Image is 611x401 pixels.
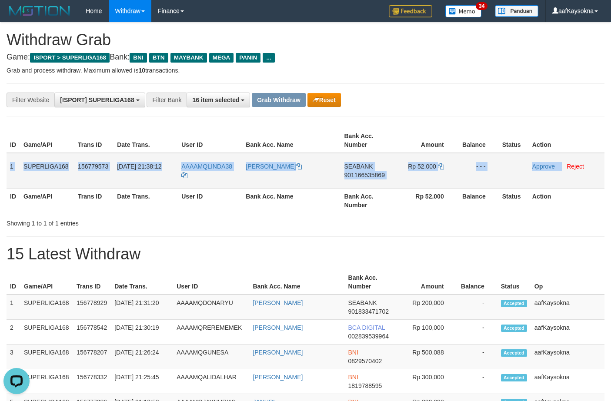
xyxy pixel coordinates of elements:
td: AAAAMQGUNESA [173,345,249,369]
td: Rp 200,000 [396,295,457,320]
span: BNI [348,349,358,356]
td: - [457,320,497,345]
td: 156778332 [73,369,111,394]
h1: Withdraw Grab [7,31,604,49]
td: 3 [7,345,20,369]
span: ISPORT > SUPERLIGA168 [30,53,110,63]
img: MOTION_logo.png [7,4,73,17]
th: ID [7,188,20,213]
th: Status [497,270,531,295]
h4: Game: Bank: [7,53,604,62]
span: BCA DIGITAL [348,324,385,331]
td: 156778207 [73,345,111,369]
td: aafKaysokna [531,295,604,320]
th: User ID [178,188,242,213]
td: AAAAMQREREMEMEK [173,320,249,345]
h1: 15 Latest Withdraw [7,245,604,263]
th: Action [529,128,604,153]
td: 2 [7,320,20,345]
a: [PERSON_NAME] [253,349,303,356]
td: [DATE] 21:31:20 [111,295,173,320]
a: [PERSON_NAME] [253,374,303,381]
td: SUPERLIGA168 [20,295,73,320]
th: Bank Acc. Number [345,270,396,295]
td: - - - [457,153,499,189]
td: aafKaysokna [531,320,604,345]
th: Amount [394,128,457,153]
th: Bank Acc. Number [341,188,394,213]
p: Grab and process withdraw. Maximum allowed is transactions. [7,66,604,75]
span: [ISPORT] SUPERLIGA168 [60,96,134,103]
span: SEABANK [348,299,377,306]
a: [PERSON_NAME] [253,299,303,306]
th: Date Trans. [114,128,178,153]
button: 16 item selected [187,93,250,107]
span: Rp 52.000 [408,163,436,170]
span: Accepted [501,349,527,357]
th: Status [499,188,529,213]
img: panduan.png [495,5,538,17]
td: [DATE] 21:30:19 [111,320,173,345]
a: [PERSON_NAME] [253,324,303,331]
th: ID [7,128,20,153]
div: Filter Bank [147,93,187,107]
th: User ID [173,270,249,295]
span: BNI [130,53,147,63]
span: PANIN [236,53,260,63]
td: Rp 100,000 [396,320,457,345]
td: Rp 300,000 [396,369,457,394]
th: Date Trans. [114,188,178,213]
th: Trans ID [73,270,111,295]
td: aafKaysokna [531,369,604,394]
span: BTN [149,53,168,63]
th: Balance [457,128,499,153]
th: Trans ID [74,128,114,153]
th: Status [499,128,529,153]
a: AAAAMQLINDA38 [181,163,232,179]
th: Bank Acc. Name [242,128,341,153]
td: 156778929 [73,295,111,320]
span: Copy 0829570402 to clipboard [348,358,382,365]
th: Bank Acc. Name [249,270,344,295]
span: Copy 901833471702 to clipboard [348,308,389,315]
button: Grab Withdraw [252,93,305,107]
td: AAAAMQALIDALHAR [173,369,249,394]
th: Action [529,188,604,213]
th: Rp 52.000 [394,188,457,213]
th: Amount [396,270,457,295]
img: Button%20Memo.svg [445,5,482,17]
button: Reset [307,93,341,107]
strong: 10 [138,67,145,74]
th: Game/API [20,188,74,213]
td: [DATE] 21:26:24 [111,345,173,369]
span: SEABANK [344,163,373,170]
td: Rp 500,088 [396,345,457,369]
td: [DATE] 21:25:45 [111,369,173,394]
span: Accepted [501,325,527,332]
th: ID [7,270,20,295]
td: 1 [7,295,20,320]
span: Copy 002839539964 to clipboard [348,333,389,340]
td: aafKaysokna [531,345,604,369]
span: AAAAMQLINDA38 [181,163,232,170]
td: - [457,345,497,369]
span: 156779573 [78,163,108,170]
th: Game/API [20,128,74,153]
td: - [457,295,497,320]
a: Copy 52000 to clipboard [438,163,444,170]
th: Balance [457,188,499,213]
img: Feedback.jpg [389,5,432,17]
span: Accepted [501,374,527,381]
span: BNI [348,374,358,381]
th: Bank Acc. Number [341,128,394,153]
th: Bank Acc. Name [242,188,341,213]
td: 156778542 [73,320,111,345]
button: Open LiveChat chat widget [3,3,30,30]
td: SUPERLIGA168 [20,345,73,369]
span: MEGA [209,53,234,63]
span: 16 item selected [192,96,239,103]
a: Approve [532,163,555,170]
th: Balance [457,270,497,295]
th: Date Trans. [111,270,173,295]
a: [PERSON_NAME] [246,163,302,170]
